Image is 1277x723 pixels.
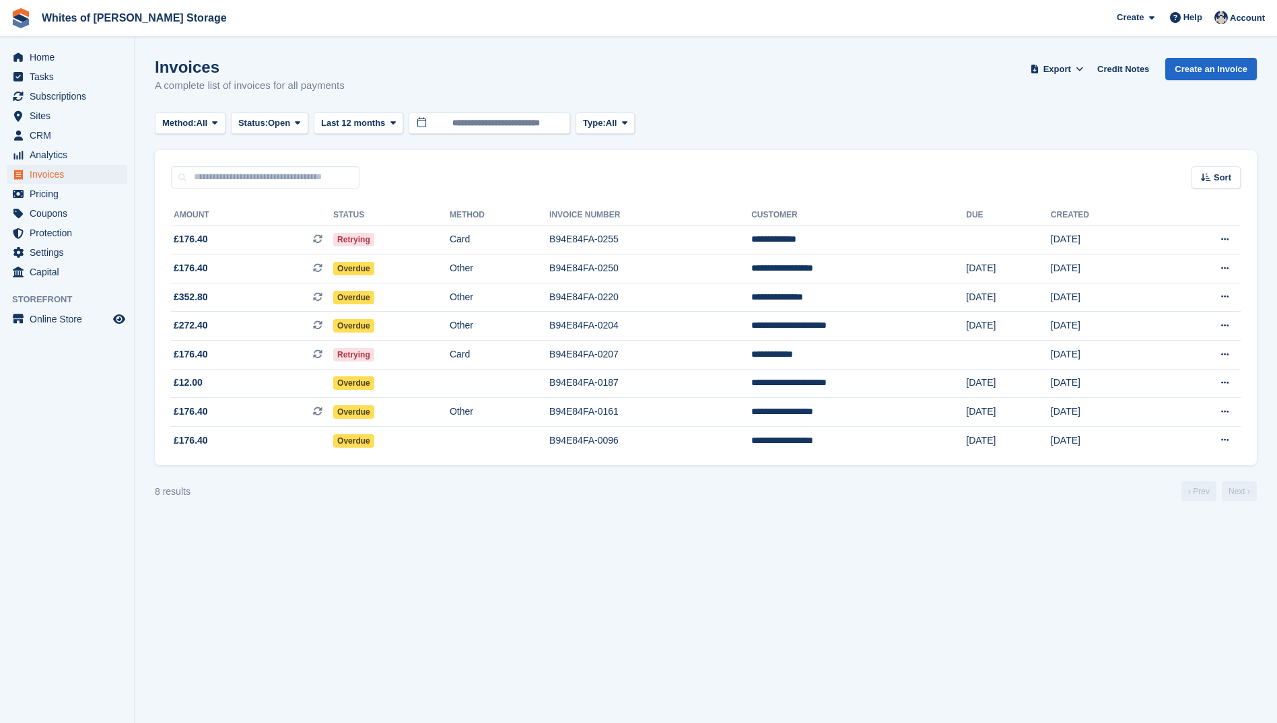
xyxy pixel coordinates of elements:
[30,263,110,281] span: Capital
[11,8,31,28] img: stora-icon-8386f47178a22dfd0bd8f6a31ec36ba5ce8667c1dd55bd0f319d3a0aa187defe.svg
[549,341,751,370] td: B94E84FA-0207
[333,405,374,419] span: Overdue
[966,426,1051,454] td: [DATE]
[1043,63,1071,76] span: Export
[30,223,110,242] span: Protection
[174,232,208,246] span: £176.40
[966,283,1051,312] td: [DATE]
[1214,11,1228,24] img: Wendy
[966,254,1051,283] td: [DATE]
[155,58,345,76] h1: Invoices
[549,226,751,254] td: B94E84FA-0255
[1051,283,1161,312] td: [DATE]
[155,78,345,94] p: A complete list of invoices for all payments
[966,398,1051,427] td: [DATE]
[111,311,127,327] a: Preview store
[549,283,751,312] td: B94E84FA-0220
[30,106,110,125] span: Sites
[1051,254,1161,283] td: [DATE]
[174,290,208,304] span: £352.80
[7,310,127,329] a: menu
[1051,312,1161,341] td: [DATE]
[1051,398,1161,427] td: [DATE]
[966,369,1051,398] td: [DATE]
[174,376,203,390] span: £12.00
[7,67,127,86] a: menu
[450,254,549,283] td: Other
[751,205,966,226] th: Customer
[314,112,403,135] button: Last 12 months
[333,348,374,361] span: Retrying
[268,116,290,130] span: Open
[549,205,751,226] th: Invoice Number
[450,398,549,427] td: Other
[7,204,127,223] a: menu
[1051,426,1161,454] td: [DATE]
[333,319,374,333] span: Overdue
[30,48,110,67] span: Home
[7,145,127,164] a: menu
[450,341,549,370] td: Card
[197,116,208,130] span: All
[966,205,1051,226] th: Due
[174,434,208,448] span: £176.40
[1051,341,1161,370] td: [DATE]
[12,293,134,306] span: Storefront
[450,226,549,254] td: Card
[450,205,549,226] th: Method
[30,310,110,329] span: Online Store
[1230,11,1265,25] span: Account
[171,205,333,226] th: Amount
[549,254,751,283] td: B94E84FA-0250
[30,243,110,262] span: Settings
[231,112,308,135] button: Status: Open
[333,205,450,226] th: Status
[1165,58,1257,80] a: Create an Invoice
[549,369,751,398] td: B94E84FA-0187
[30,87,110,106] span: Subscriptions
[7,165,127,184] a: menu
[576,112,635,135] button: Type: All
[7,126,127,145] a: menu
[333,233,374,246] span: Retrying
[174,405,208,419] span: £176.40
[7,263,127,281] a: menu
[549,312,751,341] td: B94E84FA-0204
[155,112,226,135] button: Method: All
[7,243,127,262] a: menu
[155,485,191,499] div: 8 results
[333,262,374,275] span: Overdue
[1181,481,1216,502] a: Previous
[1117,11,1144,24] span: Create
[549,426,751,454] td: B94E84FA-0096
[333,291,374,304] span: Overdue
[549,398,751,427] td: B94E84FA-0161
[1183,11,1202,24] span: Help
[238,116,268,130] span: Status:
[30,67,110,86] span: Tasks
[30,145,110,164] span: Analytics
[606,116,617,130] span: All
[174,261,208,275] span: £176.40
[1092,58,1154,80] a: Credit Notes
[1222,481,1257,502] a: Next
[1051,369,1161,398] td: [DATE]
[333,434,374,448] span: Overdue
[30,126,110,145] span: CRM
[30,165,110,184] span: Invoices
[36,7,232,29] a: Whites of [PERSON_NAME] Storage
[450,312,549,341] td: Other
[174,318,208,333] span: £272.40
[1051,205,1161,226] th: Created
[583,116,606,130] span: Type:
[162,116,197,130] span: Method:
[7,87,127,106] a: menu
[174,347,208,361] span: £176.40
[30,184,110,203] span: Pricing
[1027,58,1086,80] button: Export
[333,376,374,390] span: Overdue
[1179,481,1259,502] nav: Page
[7,48,127,67] a: menu
[7,223,127,242] a: menu
[450,283,549,312] td: Other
